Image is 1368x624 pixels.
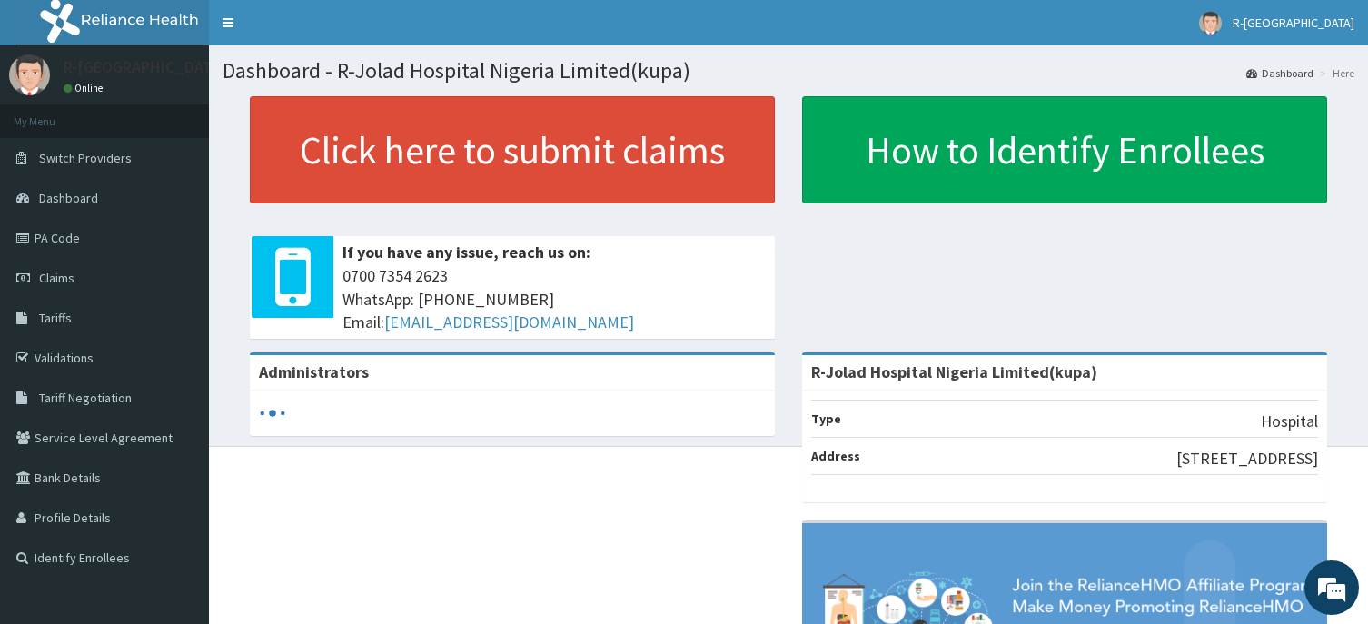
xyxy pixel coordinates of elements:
[9,54,50,95] img: User Image
[39,190,98,206] span: Dashboard
[1199,12,1222,35] img: User Image
[1246,65,1313,81] a: Dashboard
[1176,447,1318,470] p: [STREET_ADDRESS]
[259,400,286,427] svg: audio-loading
[1315,65,1354,81] li: Here
[39,310,72,326] span: Tariffs
[802,96,1327,203] a: How to Identify Enrollees
[811,411,841,427] b: Type
[259,362,369,382] b: Administrators
[39,150,132,166] span: Switch Providers
[1261,410,1318,433] p: Hospital
[342,264,766,334] span: 0700 7354 2623 WhatsApp: [PHONE_NUMBER] Email:
[1233,15,1354,31] span: R-[GEOGRAPHIC_DATA]
[64,82,107,94] a: Online
[811,362,1097,382] strong: R-Jolad Hospital Nigeria Limited(kupa)
[39,270,74,286] span: Claims
[64,59,227,75] p: R-[GEOGRAPHIC_DATA]
[250,96,775,203] a: Click here to submit claims
[342,242,590,262] b: If you have any issue, reach us on:
[39,390,132,406] span: Tariff Negotiation
[384,312,634,332] a: [EMAIL_ADDRESS][DOMAIN_NAME]
[223,59,1354,83] h1: Dashboard - R-Jolad Hospital Nigeria Limited(kupa)
[811,448,860,464] b: Address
